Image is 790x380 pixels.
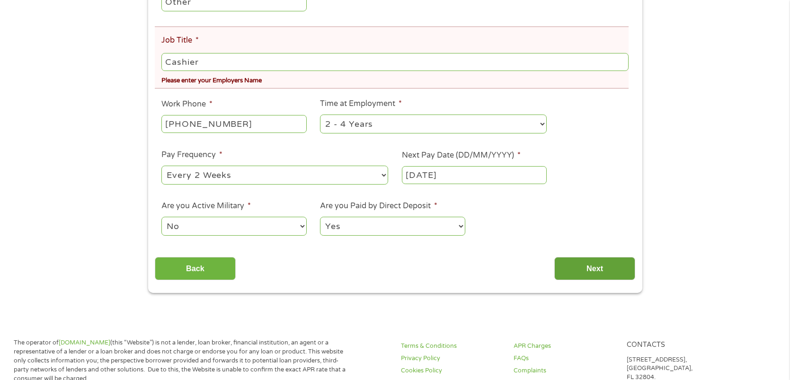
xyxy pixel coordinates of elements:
div: Please enter your Employers Name [161,73,628,86]
input: Cashier [161,53,628,71]
input: (231) 754-4010 [161,115,306,133]
a: APR Charges [514,342,615,351]
a: Terms & Conditions [401,342,502,351]
label: Pay Frequency [161,150,222,160]
a: Privacy Policy [401,354,502,363]
label: Next Pay Date (DD/MM/YYYY) [402,150,521,160]
label: Job Title [161,35,199,45]
input: ---Click Here for Calendar --- [402,166,547,184]
label: Are you Active Military [161,201,251,211]
h4: Contacts [627,341,728,350]
a: FAQs [514,354,615,363]
label: Work Phone [161,99,213,109]
label: Are you Paid by Direct Deposit [320,201,437,211]
input: Next [554,257,635,280]
a: Complaints [514,366,615,375]
a: Cookies Policy [401,366,502,375]
input: Back [155,257,236,280]
label: Time at Employment [320,99,402,109]
a: [DOMAIN_NAME] [59,339,110,346]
